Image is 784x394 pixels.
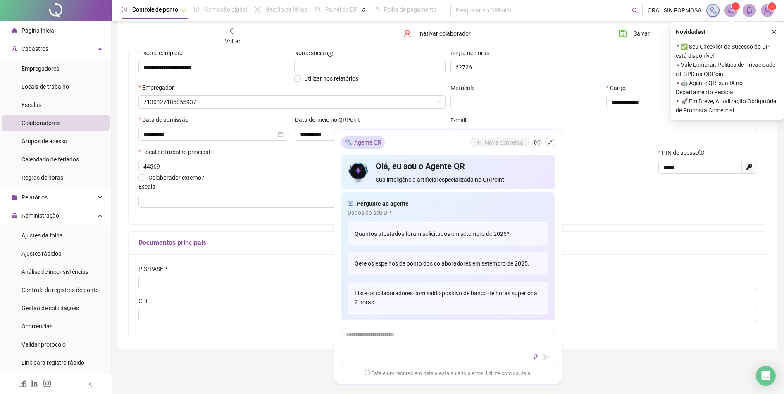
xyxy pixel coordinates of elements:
[734,4,737,9] span: 1
[21,174,63,181] span: Regras de horas
[181,7,186,12] span: pushpin
[348,252,548,275] div: Gere os espelhos de ponto dos colaboradores em setembro de 2025.
[31,379,39,387] span: linkedin
[18,379,26,387] span: facebook
[21,120,60,126] span: Colaboradores
[632,7,638,14] span: search
[143,96,441,108] span: 7130427185055937
[225,38,241,45] span: Voltar
[676,42,779,60] span: ⚬ ✅ Seu Checklist de Sucesso do DP está disponível
[21,287,99,293] span: Controle de registros de ponto
[21,45,48,52] span: Cadastros
[138,297,155,306] label: CPF
[21,268,88,275] span: Análise de inconsistências
[341,136,385,149] div: Agente QR
[21,341,66,348] span: Validar protocolo
[606,83,631,93] label: Cargo
[304,75,358,82] span: Utilizar nos relatórios
[348,208,548,217] span: Dados do seu DP
[768,2,776,11] sup: Atualize o seu contato no menu Meus Dados
[21,359,84,366] span: Link para registro rápido
[634,29,650,38] span: Salvar
[761,4,774,17] img: 64278
[676,97,779,115] span: ⚬ 🚀 Em Breve, Atualização Obrigatória de Proposta Comercial
[325,6,357,13] span: Painel do DP
[315,7,320,12] span: dashboard
[708,6,717,15] img: sparkle-icon.fc2bf0ac1784a2077858766a79e2daf3.svg
[21,232,63,239] span: Ajustes da folha
[648,6,701,15] span: ORAL SIN FORMOSA
[132,6,178,13] span: Controle de ponto
[255,7,260,12] span: sun
[294,48,326,57] span: Nome social
[727,7,735,14] span: notification
[21,323,52,330] span: Ocorrências
[732,2,740,11] sup: 1
[698,150,704,155] span: info-circle
[531,352,541,362] button: thunderbolt
[21,27,55,34] span: Página inicial
[348,160,369,184] img: icon
[21,305,79,311] span: Gestão de solicitações
[348,199,353,208] span: read
[756,366,776,386] div: Open Intercom Messenger
[194,7,200,12] span: file-done
[373,7,379,12] span: book
[295,115,365,124] label: Data de início no QRPoint
[138,83,179,92] label: Empregador
[88,381,93,387] span: left
[676,78,779,97] span: ⚬ 🤖 Agente QR: sua IA no Departamento Pessoal
[265,6,307,13] span: Gestão de férias
[205,6,247,13] span: Admissão digital
[403,29,412,38] span: user-delete
[122,7,127,12] span: clock-circle
[365,369,531,377] span: Este é um recurso em beta e está sujeito a erros. Utilize com cautela!
[746,7,753,14] span: bell
[12,28,17,33] span: home
[450,83,480,93] label: Matrícula
[12,195,17,200] span: file
[148,174,204,181] span: Colaborador externo?
[376,160,548,172] h4: Olá, eu sou o Agente QR
[450,116,472,125] label: E-mail
[533,354,539,360] span: thunderbolt
[43,379,51,387] span: instagram
[21,102,41,108] span: Escalas
[21,212,59,219] span: Administração
[344,138,353,147] img: sparkle-icon.fc2bf0ac1784a2077858766a79e2daf3.svg
[470,138,529,147] button: Nova conversa
[455,61,700,74] span: 62726
[138,147,215,157] label: Local de trabalho principal
[138,264,172,273] label: PIS/PASEP
[348,282,548,314] div: Liste os colaboradores com saldo positivo de banco de horas superior a 2 horas.
[662,148,704,157] span: PIN de acesso
[418,29,471,38] span: Inativar colaborador
[138,48,188,57] label: Nome completo
[138,238,757,248] h5: Documentos principais
[21,156,79,163] span: Calendário de feriados
[138,115,194,124] label: Data de admissão
[357,199,409,208] span: Pergunte ao agente
[771,4,774,9] span: 1
[547,140,553,145] span: shrink
[361,7,366,12] span: pushpin
[534,140,540,145] span: history
[229,27,237,35] span: arrow-left
[21,65,59,72] span: Empregadores
[397,27,477,40] button: Inativar colaborador
[138,182,161,191] label: Escala
[384,6,437,13] span: Folha de pagamento
[619,29,627,38] span: save
[676,27,705,36] span: Novidades !
[348,222,548,245] div: Quantos atestados foram solicitados em setembro de 2025?
[12,213,17,218] span: lock
[21,194,48,201] span: Relatórios
[450,48,495,57] label: Regra de horas
[21,138,67,145] span: Grupos de acesso
[143,160,362,173] span: 44369
[21,83,69,90] span: Locais de trabalho
[327,51,333,57] span: info-circle
[21,250,61,257] span: Ajustes rápidos
[376,175,548,184] span: Sua inteligência artificial especializada no QRPoint.
[365,370,370,375] span: exclamation-circle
